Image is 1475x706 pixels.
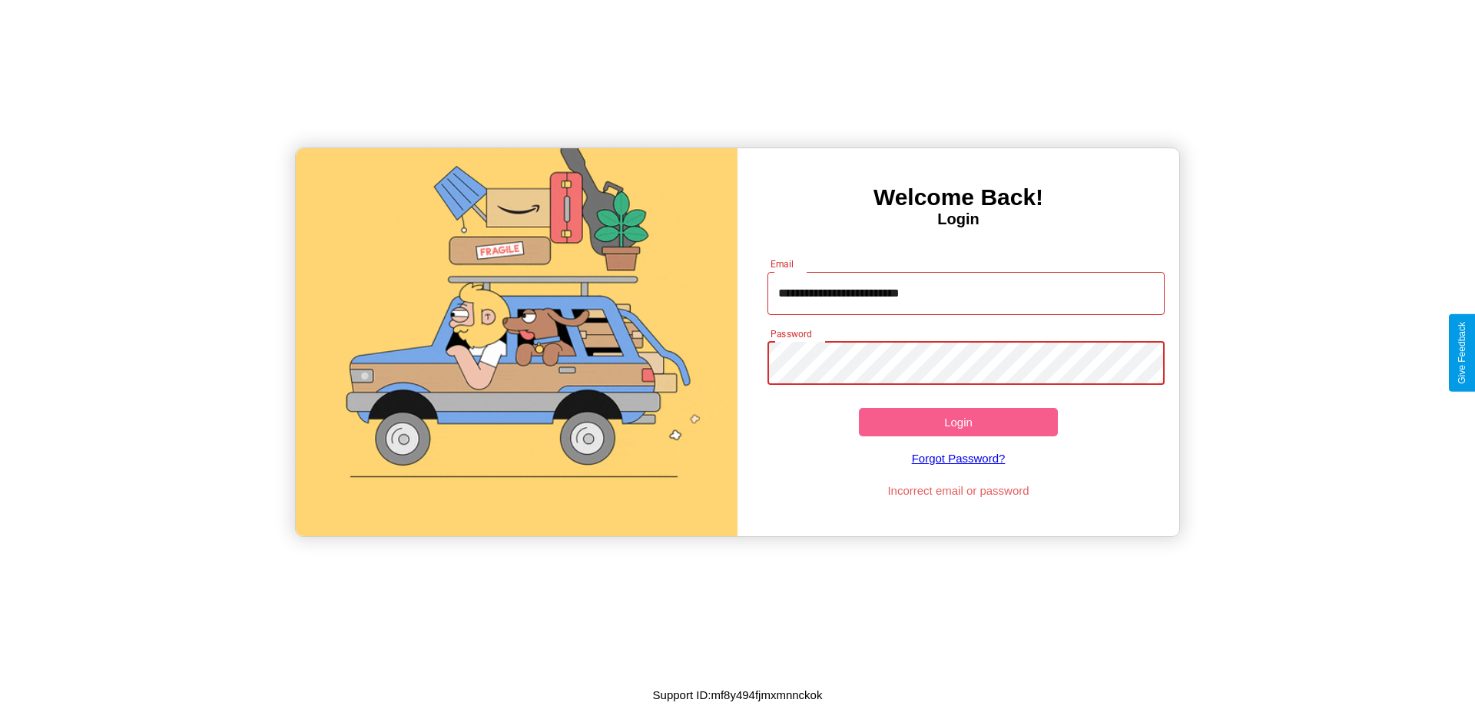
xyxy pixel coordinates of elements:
h3: Welcome Back! [737,184,1179,210]
button: Login [859,408,1058,436]
p: Support ID: mf8y494fjmxmnnckok [653,684,823,705]
label: Password [771,327,811,340]
p: Incorrect email or password [760,480,1158,501]
div: Give Feedback [1457,322,1467,384]
a: Forgot Password? [760,436,1158,480]
img: gif [296,148,737,536]
label: Email [771,257,794,270]
h4: Login [737,210,1179,228]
